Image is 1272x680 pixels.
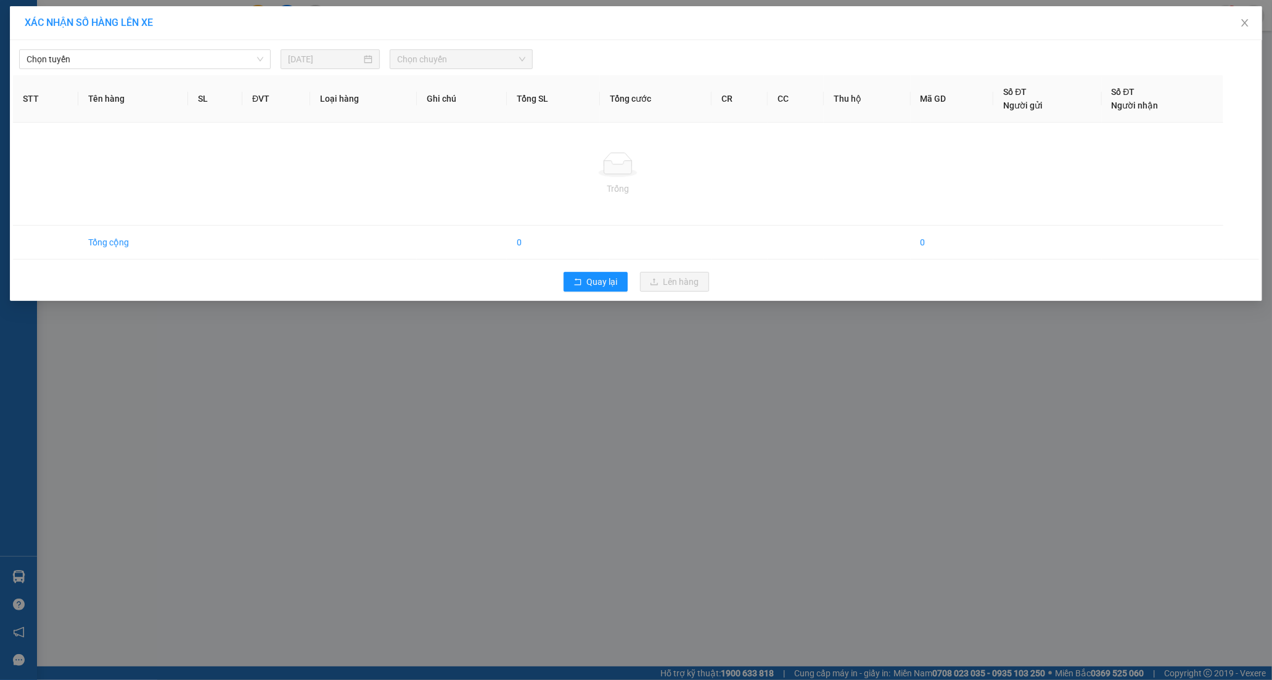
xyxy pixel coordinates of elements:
[573,277,582,287] span: rollback
[118,10,217,38] div: [PERSON_NAME]
[397,50,525,68] span: Chọn chuyến
[564,272,628,292] button: rollbackQuay lại
[824,75,910,123] th: Thu hộ
[1003,100,1043,110] span: Người gửi
[1112,87,1135,97] span: Số ĐT
[712,75,768,123] th: CR
[1240,18,1250,28] span: close
[10,10,109,38] div: [PERSON_NAME]
[1112,100,1159,110] span: Người nhận
[640,272,709,292] button: uploadLên hàng
[78,75,189,123] th: Tên hàng
[10,10,30,23] span: Gửi:
[1228,6,1262,41] button: Close
[507,226,600,260] td: 0
[288,52,361,66] input: 12/08/2025
[417,75,507,123] th: Ghi chú
[9,78,111,92] div: 30.000
[118,38,217,53] div: RI
[9,79,28,92] span: CR :
[768,75,824,123] th: CC
[911,226,994,260] td: 0
[78,226,189,260] td: Tổng cộng
[118,10,147,23] span: Nhận:
[188,75,242,123] th: SL
[13,75,78,123] th: STT
[310,75,417,123] th: Loại hàng
[1003,87,1027,97] span: Số ĐT
[23,182,1213,195] div: Trống
[242,75,310,123] th: ĐVT
[27,50,263,68] span: Chọn tuyến
[25,17,153,28] span: XÁC NHẬN SỐ HÀNG LÊN XE
[507,75,600,123] th: Tổng SL
[600,75,712,123] th: Tổng cước
[911,75,994,123] th: Mã GD
[587,275,618,289] span: Quay lại
[118,53,217,70] div: 0911853858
